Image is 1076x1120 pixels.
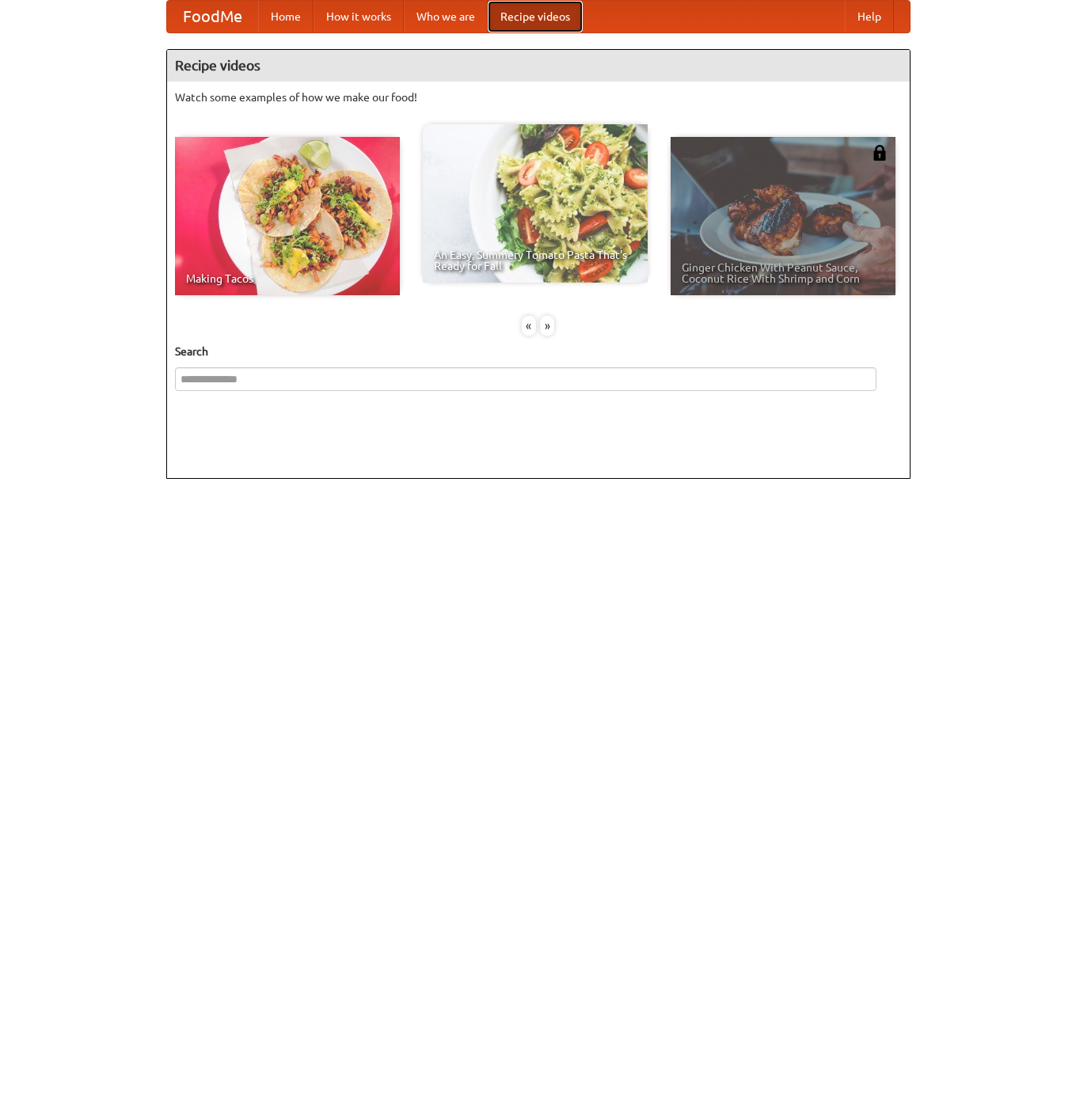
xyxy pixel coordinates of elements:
a: Making Tacos [175,137,400,295]
h4: Recipe videos [167,50,910,82]
div: » [540,316,554,336]
img: 483408.png [872,145,888,161]
a: Help [845,1,894,32]
a: FoodMe [167,1,258,32]
p: Watch some examples of how we make our food! [175,89,902,105]
span: Making Tacos [186,273,389,284]
a: Home [258,1,314,32]
a: How it works [314,1,404,32]
a: An Easy, Summery Tomato Pasta That's Ready for Fall [423,124,648,283]
h5: Search [175,344,902,359]
div: « [522,316,536,336]
a: Who we are [404,1,488,32]
a: Recipe videos [488,1,583,32]
span: An Easy, Summery Tomato Pasta That's Ready for Fall [434,249,637,271]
